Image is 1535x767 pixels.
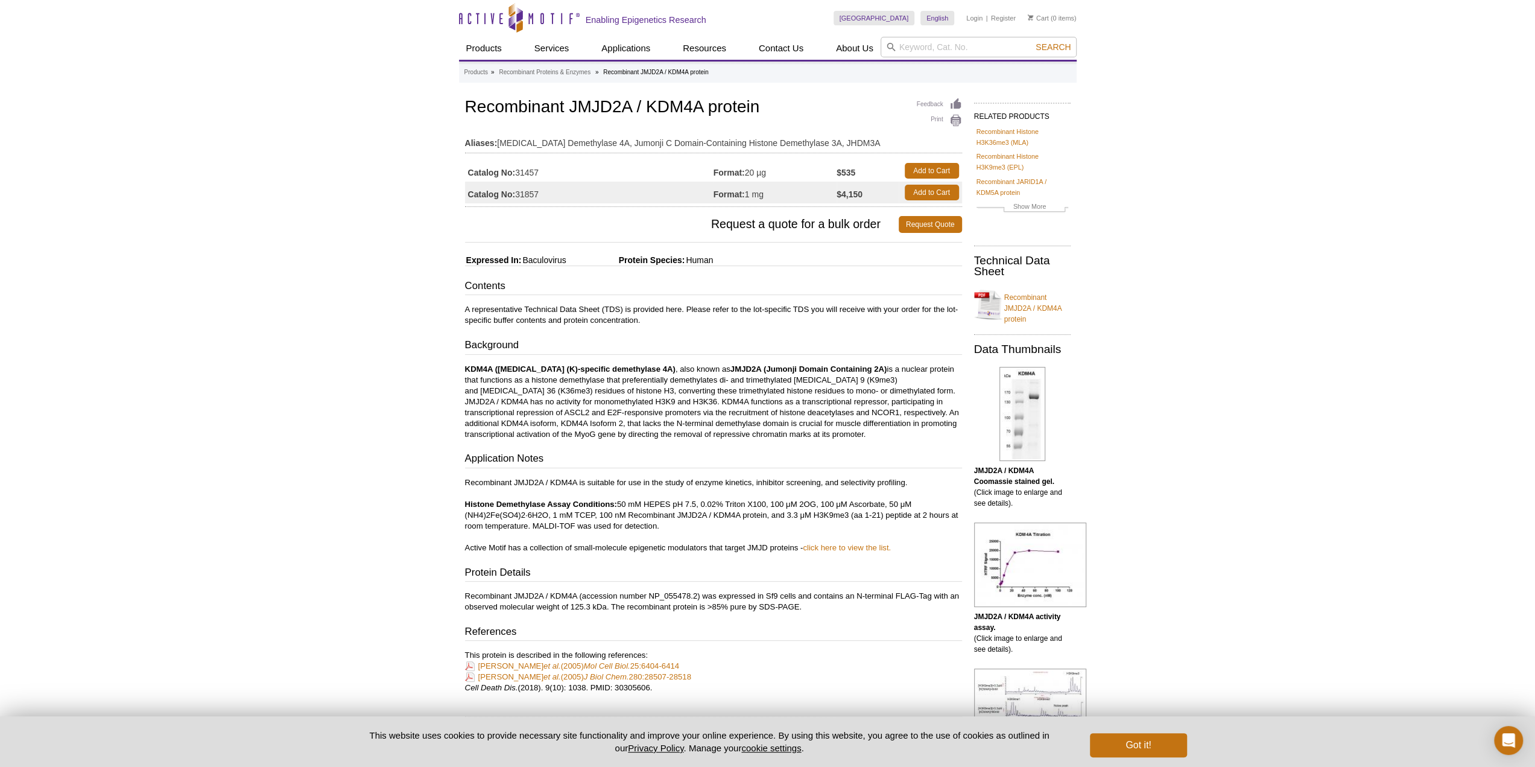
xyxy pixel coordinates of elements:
[543,672,561,681] i: et al.
[465,660,680,672] a: [PERSON_NAME]et al.(2005)Mol Cell Biol.25:6404-6414
[465,625,962,641] h3: References
[465,477,962,553] p: Recombinant JMJD2A / KDM4A is suitable for use in the study of enzyme kinetics, inhibitor screeni...
[465,650,962,693] p: This protein is described in the following references: (2018). 9(10): 1038. PMID: 30305606.
[1090,733,1186,757] button: Got it!
[595,69,599,75] li: »
[465,130,962,150] td: [MEDICAL_DATA] Demethylase 4A, Jumonji C Domain-Containing Histone Demethylase 3A, JHDM3A
[685,255,713,265] span: Human
[465,304,962,326] p: A representative Technical Data Sheet (TDS) is provided here. Please refer to the lot-specific TD...
[905,163,959,179] a: Add to Cart
[465,279,962,296] h3: Contents
[465,364,676,374] strong: KDM4A ([MEDICAL_DATA] (K)-specific demethylase 4A)
[1032,42,1074,53] button: Search
[991,14,1016,22] a: Register
[986,11,988,25] li: |
[465,216,899,233] span: Request a quote for a bulk order
[465,255,522,265] span: Expressed In:
[465,591,962,613] p: Recombinant JMJD2A / KDM4A (accession number NP_055478.2) was expressed in Sf9 cells and contains...
[594,37,657,60] a: Applications
[714,189,745,200] strong: Format:
[1036,42,1071,52] span: Search
[976,151,1068,173] a: Recombinant Histone H3K9me3 (EPL)
[837,189,862,200] strong: $4,150
[974,613,1061,632] b: JMJD2A / KDM4A activity assay.
[603,69,709,75] li: Recombinant JMJD2A / KDM4A protein
[974,466,1054,486] b: JMJD2A / KDM4A Coomassie stained gel.
[628,743,683,753] a: Privacy Policy
[803,543,891,552] a: click here to view the list.
[465,500,617,509] strong: Histone Demethylase Assay Conditions:
[714,182,837,203] td: 1 mg
[741,743,801,753] button: cookie settings
[1494,726,1523,755] div: Open Intercom Messenger
[974,465,1071,509] p: (Click image to enlarge and see details).
[459,37,509,60] a: Products
[1028,14,1033,21] img: Your Cart
[730,364,887,374] strong: JMJD2A (Jumonji Domain Containing 2A)
[917,98,962,111] a: Feedback
[676,37,733,60] a: Resources
[465,364,962,440] p: , also known as is a nuclear protein that functions as a histone demethylase that preferentially ...
[837,167,855,178] strong: $535
[465,683,518,692] i: Cell Death Dis.
[976,201,1068,215] a: Show More
[584,661,630,670] em: Mol Cell Biol.
[465,160,714,182] td: 31457
[349,729,1071,754] p: This website uses cookies to provide necessary site functionality and improve your online experie...
[1028,11,1077,25] li: (0 items)
[584,672,629,681] em: J Biol Chem.
[974,344,1071,355] h2: Data Thumbnails
[543,661,561,670] i: et al.
[586,14,706,25] h2: Enabling Epigenetics Research
[881,37,1077,57] input: Keyword, Cat. No.
[491,69,495,75] li: »
[714,160,837,182] td: 20 µg
[1028,14,1049,22] a: Cart
[465,338,962,355] h3: Background
[569,255,685,265] span: Protein Species:
[974,611,1071,655] p: (Click image to enlarge and see details).
[976,176,1068,198] a: Recombinant JARID1A / KDM5A protein
[465,138,498,148] strong: Aliases:
[917,114,962,127] a: Print
[464,67,488,78] a: Products
[834,11,915,25] a: [GEOGRAPHIC_DATA]
[920,11,954,25] a: English
[521,255,566,265] span: Baculovirus
[465,565,962,582] h3: Protein Details
[468,189,516,200] strong: Catalog No:
[465,671,691,683] a: [PERSON_NAME]et al.(2005)J Biol Chem.280:28507-28518
[899,216,962,233] a: Request Quote
[527,37,577,60] a: Services
[974,669,1086,723] img: JMJD2A / KDM4A activity assay
[465,182,714,203] td: 31857
[976,126,1068,148] a: Recombinant Histone H3K36me3 (MLA)
[905,185,959,200] a: Add to Cart
[974,255,1071,277] h2: Technical Data Sheet
[468,167,516,178] strong: Catalog No:
[974,285,1071,325] a: Recombinant JMJD2A / KDM4A protein
[465,98,962,118] h1: Recombinant JMJD2A / KDM4A protein
[974,523,1086,607] img: JMJD2A / KDM4A activity assay
[999,367,1045,461] img: JMJD2A / KDM4A Coomassie gel
[974,103,1071,124] h2: RELATED PRODUCTS
[714,167,745,178] strong: Format:
[966,14,983,22] a: Login
[465,451,962,468] h3: Application Notes
[752,37,811,60] a: Contact Us
[499,67,590,78] a: Recombinant Proteins & Enzymes
[829,37,881,60] a: About Us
